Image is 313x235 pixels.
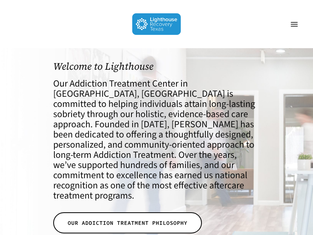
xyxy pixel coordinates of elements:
[53,79,260,201] h4: Our Addiction Treatment Center in [GEOGRAPHIC_DATA], [GEOGRAPHIC_DATA] is committed to helping in...
[53,212,202,233] a: OUR ADDICTION TREATMENT PHILOSOPHY
[68,219,187,227] span: OUR ADDICTION TREATMENT PHILOSOPHY
[286,20,302,28] a: Navigation Menu
[132,13,181,35] img: Lighthouse Recovery Texas
[53,61,260,72] h1: Welcome to Lighthouse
